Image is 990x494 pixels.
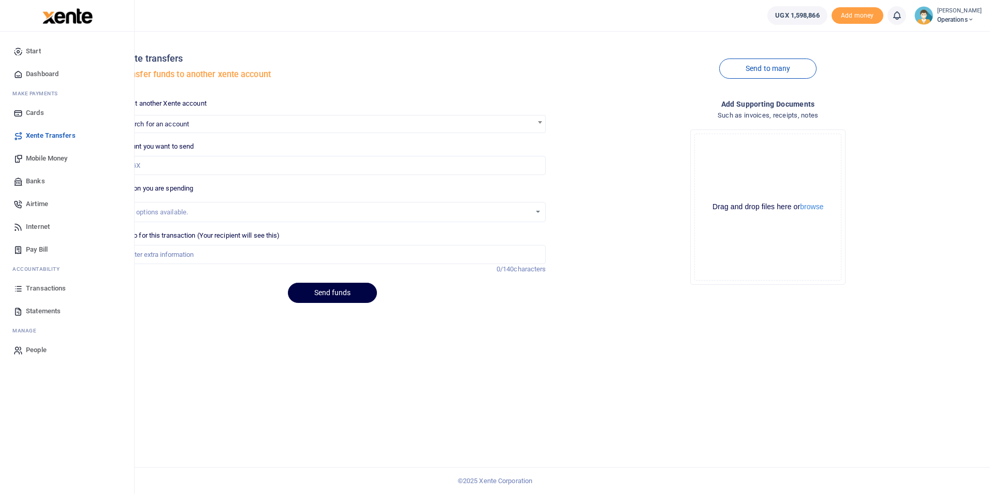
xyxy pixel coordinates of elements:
label: Memo for this transaction (Your recipient will see this) [119,230,280,241]
div: Drag and drop files here or [695,202,841,212]
li: Toup your wallet [832,7,883,24]
span: People [26,345,47,355]
label: Select another Xente account [119,98,207,109]
img: logo-large [42,8,93,24]
span: ake Payments [18,90,58,97]
a: Add money [832,11,883,19]
span: Transactions [26,283,66,294]
span: anage [18,327,37,335]
button: Send funds [288,283,377,303]
a: Statements [8,300,126,323]
a: Internet [8,215,126,238]
img: profile-user [914,6,933,25]
span: Banks [26,176,45,186]
a: Banks [8,170,126,193]
a: profile-user [PERSON_NAME] Operations [914,6,982,25]
li: Ac [8,261,126,277]
span: Mobile Money [26,153,67,164]
span: Start [26,46,41,56]
h4: Xente transfers [119,53,546,64]
li: M [8,85,126,101]
input: Enter extra information [119,245,546,265]
div: File Uploader [690,129,846,285]
a: Airtime [8,193,126,215]
input: UGX [119,156,546,176]
span: Search for an account [119,115,546,132]
a: Dashboard [8,63,126,85]
span: 0/140 [497,265,514,273]
span: Dashboard [26,69,59,79]
span: Internet [26,222,50,232]
span: countability [20,265,60,273]
label: Reason you are spending [119,183,193,194]
li: Wallet ballance [763,6,831,25]
span: Statements [26,306,61,316]
a: Pay Bill [8,238,126,261]
a: logo-small logo-large logo-large [41,11,93,19]
span: Operations [937,15,982,24]
span: Xente Transfers [26,130,76,141]
a: Cards [8,101,126,124]
h5: Transfer funds to another xente account [119,69,546,80]
a: Send to many [719,59,817,79]
div: No options available. [126,207,531,217]
span: characters [514,265,546,273]
a: Xente Transfers [8,124,126,147]
label: Amount you want to send [119,141,194,152]
span: Pay Bill [26,244,48,255]
span: Airtime [26,199,48,209]
small: [PERSON_NAME] [937,7,982,16]
a: Mobile Money [8,147,126,170]
a: UGX 1,598,866 [767,6,827,25]
span: UGX 1,598,866 [775,10,819,21]
span: Cards [26,108,44,118]
a: People [8,339,126,361]
span: Search for an account [119,115,546,133]
button: browse [800,203,823,210]
h4: Add supporting Documents [554,98,982,110]
a: Start [8,40,126,63]
h4: Such as invoices, receipts, notes [554,110,982,121]
span: Search for an account [123,120,189,128]
li: M [8,323,126,339]
span: Add money [832,7,883,24]
a: Transactions [8,277,126,300]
